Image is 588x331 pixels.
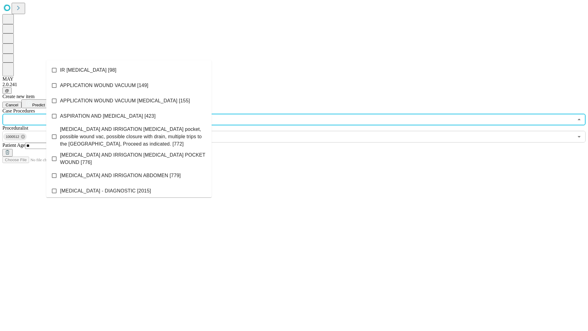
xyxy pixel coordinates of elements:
div: MAY [2,76,586,82]
span: Predict [32,103,45,107]
div: 2.0.241 [2,82,586,87]
span: 1000512 [3,133,22,140]
span: [MEDICAL_DATA] AND IRRIGATION [MEDICAL_DATA] pocket, possible wound vac, possible closure with dr... [60,126,207,148]
button: @ [2,87,12,94]
span: Proceduralist [2,125,28,131]
span: APPLICATION WOUND VACUUM [149] [60,82,148,89]
span: Patient Age [2,143,25,148]
span: @ [5,88,9,93]
span: Cancel [6,103,18,107]
span: IR [MEDICAL_DATA] [98] [60,67,116,74]
span: Create new item [2,94,35,99]
button: Cancel [2,102,21,108]
span: [MEDICAL_DATA] AND IRRIGATION [MEDICAL_DATA] POCKET WOUND [776] [60,151,207,166]
span: Scheduled Procedure [2,108,35,113]
button: Open [575,132,583,141]
span: [MEDICAL_DATA] AND IRRIGATION ABDOMEN [779] [60,172,181,179]
span: APPLICATION WOUND VACUUM [MEDICAL_DATA] [155] [60,97,190,105]
span: ASPIRATION AND [MEDICAL_DATA] [423] [60,112,156,120]
button: Close [575,115,583,124]
button: Predict [21,99,50,108]
span: [MEDICAL_DATA] - DIAGNOSTIC [2015] [60,187,151,195]
div: 1000512 [3,133,27,140]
